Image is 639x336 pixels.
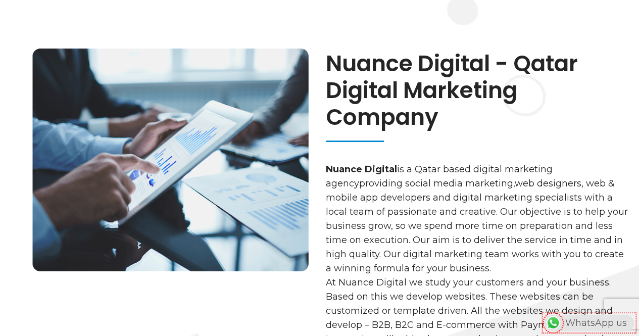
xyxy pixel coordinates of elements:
[544,317,634,328] a: WhatsAppWhatsApp us
[545,315,561,331] img: WhatsApp
[326,51,629,130] h2: Nuance Digital - Qatar Digital Marketing Company
[326,164,397,175] strong: Nuance Digital
[544,315,634,331] div: WhatsApp us
[359,178,515,189] span: providing social media marketing,
[326,162,629,275] p: is a Qatar based digital marketing agency web designers, web & mobile app developers and digital ...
